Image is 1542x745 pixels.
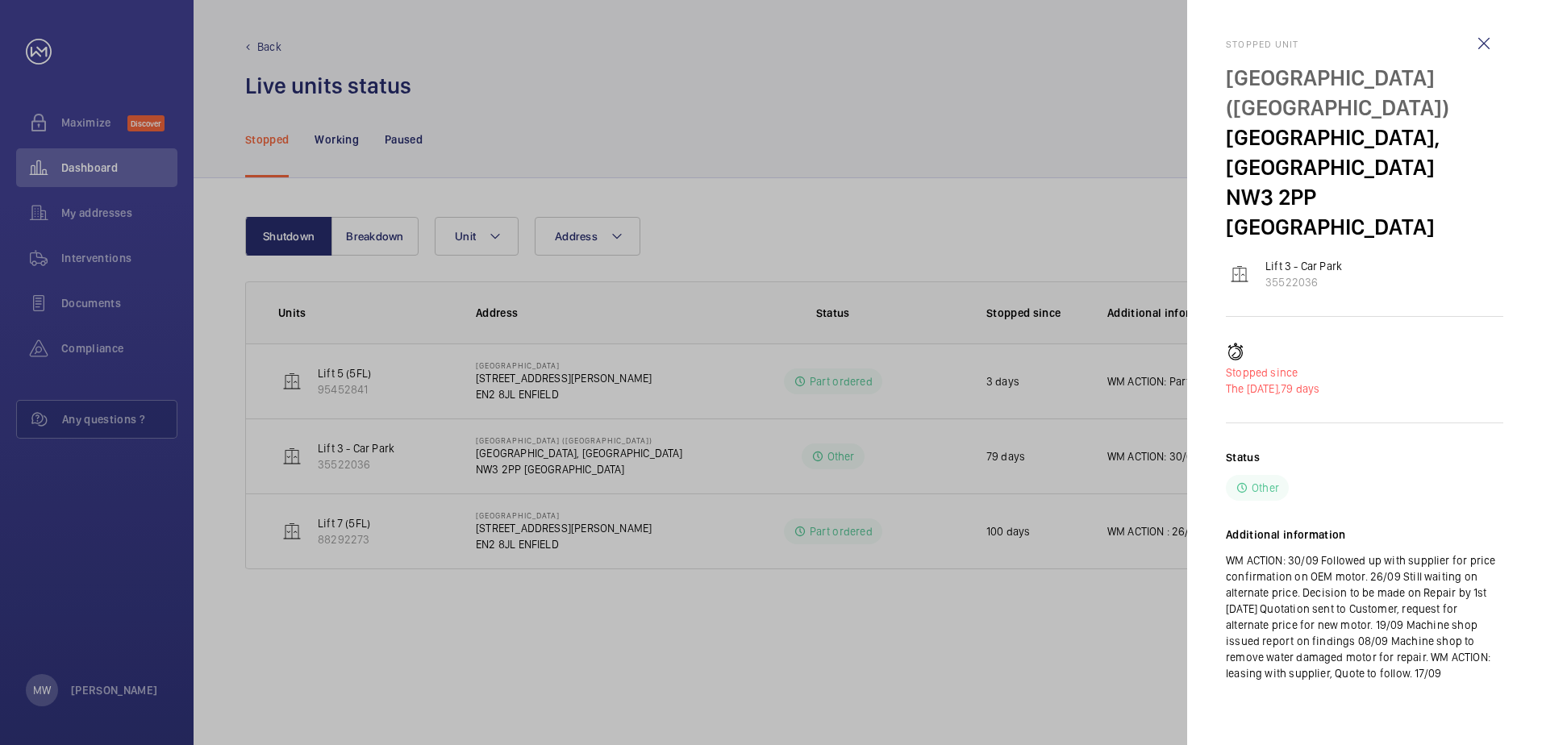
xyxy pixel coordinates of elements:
[1252,480,1279,496] p: Other
[1226,382,1281,395] span: The [DATE],
[1226,449,1260,465] h2: Status
[1226,39,1503,50] h2: Stopped unit
[1226,123,1503,182] p: [GEOGRAPHIC_DATA], [GEOGRAPHIC_DATA]
[1226,182,1503,242] p: NW3 2PP [GEOGRAPHIC_DATA]
[1226,364,1503,381] p: Stopped since
[1230,264,1249,284] img: elevator.svg
[1226,526,1503,543] h2: Additional information
[1265,274,1342,290] p: 35522036
[1265,258,1342,274] p: Lift 3 - Car Park
[1226,381,1503,397] p: 79 days
[1226,63,1503,123] p: [GEOGRAPHIC_DATA] ([GEOGRAPHIC_DATA])
[1226,552,1503,681] p: WM ACTION: 30/09 Followed up with supplier for price confirmation on OEM motor. 26/09 Still waiti...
